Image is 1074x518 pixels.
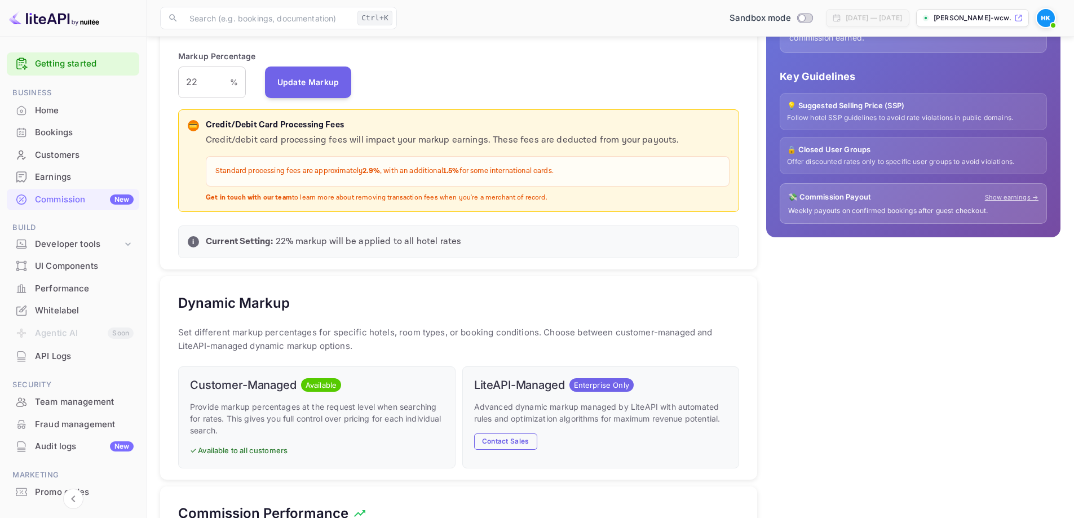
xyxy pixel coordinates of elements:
p: Credit/debit card processing fees will impact your markup earnings. These fees are deducted from ... [206,134,730,147]
p: Offer discounted rates only to specific user groups to avoid violations. [787,157,1040,167]
p: 💳 [189,121,197,131]
div: API Logs [35,350,134,363]
p: Advanced dynamic markup managed by LiteAPI with automated rules and optimization algorithms for m... [474,401,728,424]
a: UI Components [7,255,139,276]
div: Audit logs [35,440,134,453]
div: Earnings [7,166,139,188]
h6: LiteAPI-Managed [474,378,565,392]
a: Home [7,100,139,121]
span: Security [7,379,139,391]
div: Developer tools [7,234,139,254]
input: Search (e.g. bookings, documentation) [183,7,353,29]
h6: Customer-Managed [190,378,297,392]
p: Follow hotel SSP guidelines to avoid rate violations in public domains. [787,113,1040,123]
strong: Current Setting: [206,236,273,247]
div: Getting started [7,52,139,76]
button: Contact Sales [474,433,537,450]
div: API Logs [7,346,139,368]
div: CommissionNew [7,189,139,211]
div: Commission [35,193,134,206]
div: New [110,441,134,451]
button: Update Markup [265,67,352,98]
strong: 1.5% [443,166,459,176]
p: Markup Percentage [178,50,256,62]
strong: Get in touch with our team [206,193,292,202]
div: Customers [35,149,134,162]
img: Harshil Kathrotiya [1037,9,1055,27]
p: % [230,76,238,88]
a: Audit logsNew [7,436,139,457]
p: Weekly payouts on confirmed bookings after guest checkout. [788,206,1038,216]
a: Whitelabel [7,300,139,321]
div: Whitelabel [7,300,139,322]
p: Credit/Debit Card Processing Fees [206,119,730,132]
a: Customers [7,144,139,165]
span: Build [7,222,139,234]
div: Switch to Production mode [725,12,817,25]
div: Developer tools [35,238,122,251]
div: Earnings [35,171,134,184]
div: Performance [7,278,139,300]
p: Provide markup percentages at the request level when searching for rates. This gives you full con... [190,401,444,436]
div: Team management [35,396,134,409]
div: Whitelabel [35,304,134,317]
p: to learn more about removing transaction fees when you're a merchant of record. [206,193,730,203]
div: Fraud management [7,414,139,436]
div: Home [7,100,139,122]
a: Getting started [35,57,134,70]
p: 22 % markup will be applied to all hotel rates [206,235,730,249]
p: Standard processing fees are approximately , with an additional for some international cards. [215,166,720,177]
div: New [110,194,134,205]
h5: Dynamic Markup [178,294,290,312]
div: Promo codes [35,486,134,499]
span: Enterprise Only [569,380,634,391]
img: LiteAPI logo [9,9,99,27]
div: UI Components [35,260,134,273]
input: 0 [178,67,230,98]
div: Customers [7,144,139,166]
p: 💸 Commission Payout [788,192,871,203]
a: Bookings [7,122,139,143]
p: ✓ Available to all customers [190,445,444,457]
div: Bookings [7,122,139,144]
span: Marketing [7,469,139,481]
p: 🔒 Closed User Groups [787,144,1040,156]
p: i [192,237,194,247]
button: Collapse navigation [63,489,83,509]
div: UI Components [7,255,139,277]
p: 💡 Suggested Selling Price (SSP) [787,100,1040,112]
div: [DATE] — [DATE] [846,13,902,23]
div: Fraud management [35,418,134,431]
a: Show earnings → [985,193,1038,202]
a: Performance [7,278,139,299]
span: Sandbox mode [730,12,791,25]
strong: 2.9% [363,166,380,176]
a: Team management [7,391,139,412]
div: Promo codes [7,481,139,503]
a: Promo codes [7,481,139,502]
div: Ctrl+K [357,11,392,25]
p: Key Guidelines [780,69,1047,84]
div: Bookings [35,126,134,139]
span: Business [7,87,139,99]
p: Set different markup percentages for specific hotels, room types, or booking conditions. Choose b... [178,326,739,353]
div: Team management [7,391,139,413]
a: API Logs [7,346,139,366]
a: CommissionNew [7,189,139,210]
a: Earnings [7,166,139,187]
span: Available [301,380,341,391]
div: Audit logsNew [7,436,139,458]
div: Performance [35,282,134,295]
div: Home [35,104,134,117]
p: [PERSON_NAME]-wcw... [934,13,1012,23]
a: Fraud management [7,414,139,435]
